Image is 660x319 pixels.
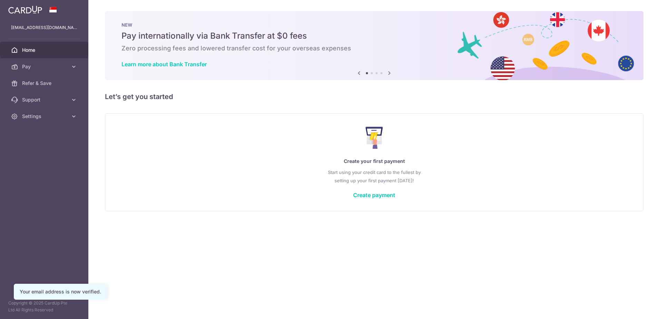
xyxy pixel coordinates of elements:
p: Start using your credit card to the fullest by setting up your first payment [DATE]! [119,168,629,185]
h5: Let’s get you started [105,91,643,102]
span: Refer & Save [22,80,68,87]
a: Learn more about Bank Transfer [122,61,207,68]
img: Make Payment [366,127,383,149]
span: Support [22,96,68,103]
div: Your email address is now verified. [20,288,101,295]
p: [EMAIL_ADDRESS][DOMAIN_NAME] [11,24,77,31]
h5: Pay internationally via Bank Transfer at $0 fees [122,30,627,41]
span: Home [22,47,68,54]
span: Pay [22,63,68,70]
img: CardUp [8,6,42,14]
h6: Zero processing fees and lowered transfer cost for your overseas expenses [122,44,627,52]
p: NEW [122,22,627,28]
img: Bank transfer banner [105,11,643,80]
a: Create payment [353,192,395,199]
span: Settings [22,113,68,120]
p: Create your first payment [119,157,629,165]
